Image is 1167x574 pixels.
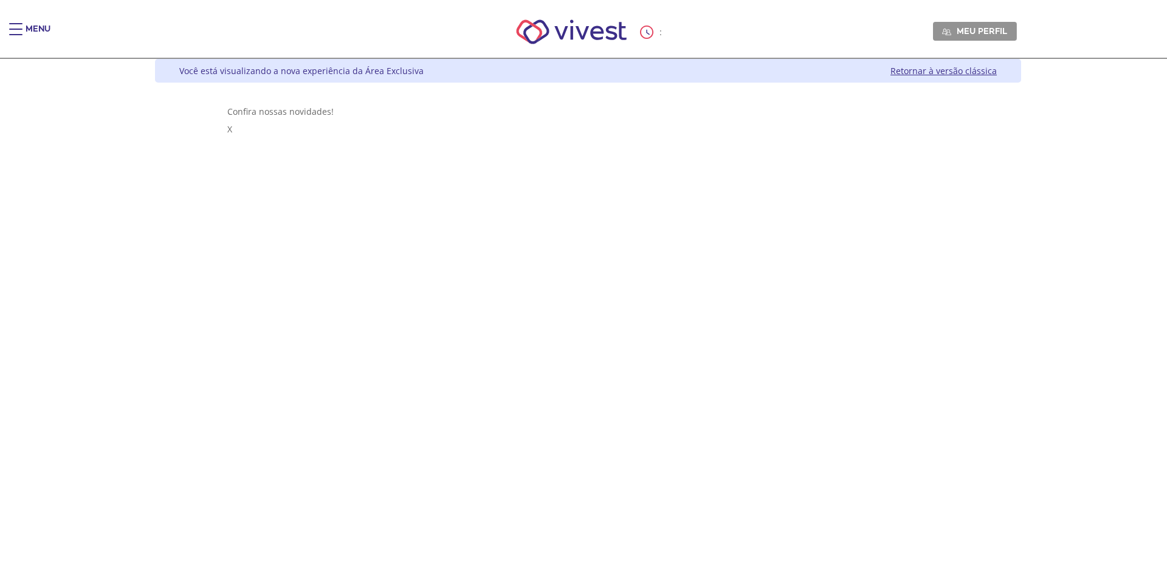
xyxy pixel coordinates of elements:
a: Meu perfil [933,22,1017,40]
a: Retornar à versão clássica [890,65,997,77]
img: Vivest [503,6,641,58]
div: Menu [26,23,50,47]
span: X [227,123,232,135]
div: Você está visualizando a nova experiência da Área Exclusiva [179,65,424,77]
div: Confira nossas novidades! [227,106,949,117]
img: Meu perfil [942,27,951,36]
div: : [640,26,664,39]
span: Meu perfil [957,26,1007,36]
div: Vivest [146,59,1021,574]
